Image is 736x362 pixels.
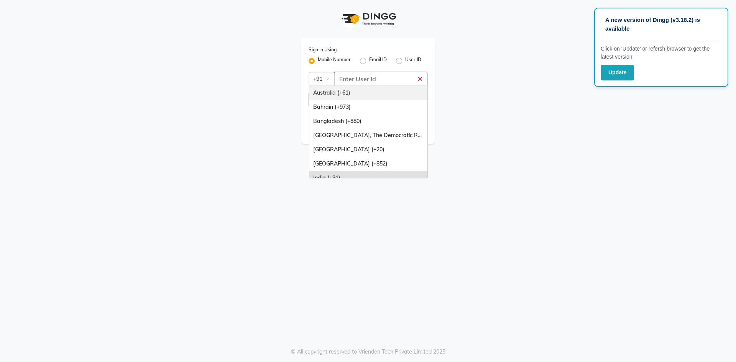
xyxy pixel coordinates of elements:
[309,100,427,114] div: Bahrain (+973)
[309,114,427,128] div: Bangladesh (+880)
[601,45,722,61] p: Click on ‘Update’ or refersh browser to get the latest version.
[369,56,387,66] label: Email ID
[337,8,399,30] img: logo1.svg
[334,72,427,86] input: Username
[309,157,427,171] div: [GEOGRAPHIC_DATA] (+852)
[309,92,410,107] input: Username
[601,65,634,80] button: Update
[309,86,427,100] div: Australia (+61)
[309,171,427,185] div: India (+91)
[318,56,351,66] label: Mobile Number
[309,128,427,143] div: [GEOGRAPHIC_DATA], The Democratic Republic Of The (+243)
[309,143,427,157] div: [GEOGRAPHIC_DATA] (+20)
[309,85,428,178] ng-dropdown-panel: Options list
[405,56,421,66] label: User ID
[309,46,338,53] label: Sign In Using:
[605,16,717,33] p: A new version of Dingg (v3.18.2) is available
